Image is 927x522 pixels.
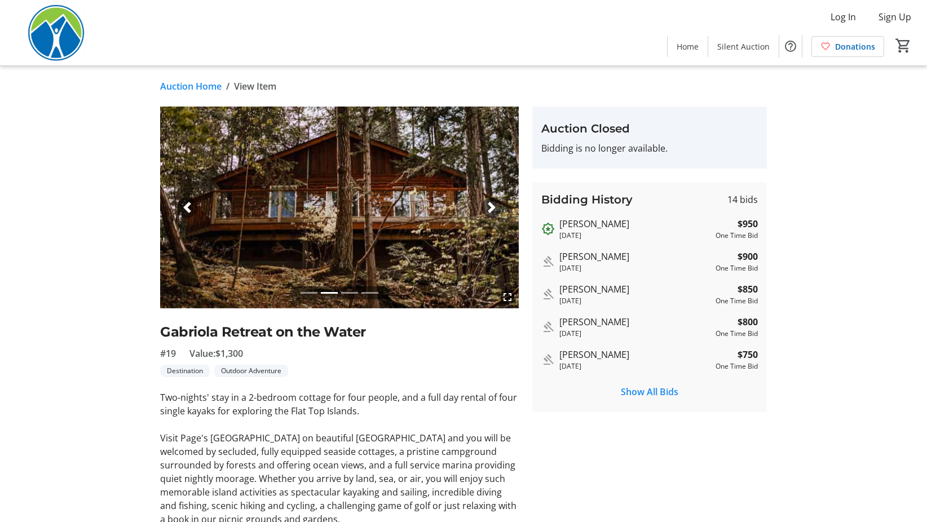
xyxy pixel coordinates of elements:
[541,320,555,334] mat-icon: Outbid
[738,348,758,361] strong: $750
[716,329,758,339] div: One Time Bid
[677,41,699,52] span: Home
[541,141,758,155] p: Bidding is no longer available.
[559,217,711,231] div: [PERSON_NAME]
[822,8,865,26] button: Log In
[716,231,758,241] div: One Time Bid
[559,296,711,306] div: [DATE]
[541,381,758,403] button: Show All Bids
[559,348,711,361] div: [PERSON_NAME]
[214,365,288,377] tr-label-badge: Outdoor Adventure
[559,329,711,339] div: [DATE]
[160,365,210,377] tr-label-badge: Destination
[7,5,107,61] img: Power To Be's Logo
[160,322,519,342] h2: Gabriola Retreat on the Water
[160,107,519,308] img: Image
[501,290,514,304] mat-icon: fullscreen
[559,282,711,296] div: [PERSON_NAME]
[879,10,911,24] span: Sign Up
[716,361,758,371] div: One Time Bid
[160,391,519,418] p: Two-nights' stay in a 2-bedroom cottage for four people, and a full day rental of four single kay...
[541,255,555,268] mat-icon: Outbid
[716,263,758,273] div: One Time Bid
[559,250,711,263] div: [PERSON_NAME]
[831,10,856,24] span: Log In
[559,315,711,329] div: [PERSON_NAME]
[559,231,711,241] div: [DATE]
[708,36,779,57] a: Silent Auction
[541,353,555,366] mat-icon: Outbid
[160,79,222,93] a: Auction Home
[727,193,758,206] span: 14 bids
[779,35,802,57] button: Help
[541,222,555,236] mat-icon: Outbid
[559,263,711,273] div: [DATE]
[835,41,875,52] span: Donations
[226,79,229,93] span: /
[541,287,555,301] mat-icon: Outbid
[234,79,276,93] span: View Item
[541,191,633,208] h3: Bidding History
[738,250,758,263] strong: $900
[716,296,758,306] div: One Time Bid
[811,36,884,57] a: Donations
[893,36,913,56] button: Cart
[738,315,758,329] strong: $800
[738,282,758,296] strong: $850
[717,41,770,52] span: Silent Auction
[160,347,176,360] span: #19
[189,347,243,360] span: Value: $1,300
[668,36,708,57] a: Home
[869,8,920,26] button: Sign Up
[621,385,678,399] span: Show All Bids
[541,120,758,137] h3: Auction Closed
[559,361,711,371] div: [DATE]
[738,217,758,231] strong: $950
